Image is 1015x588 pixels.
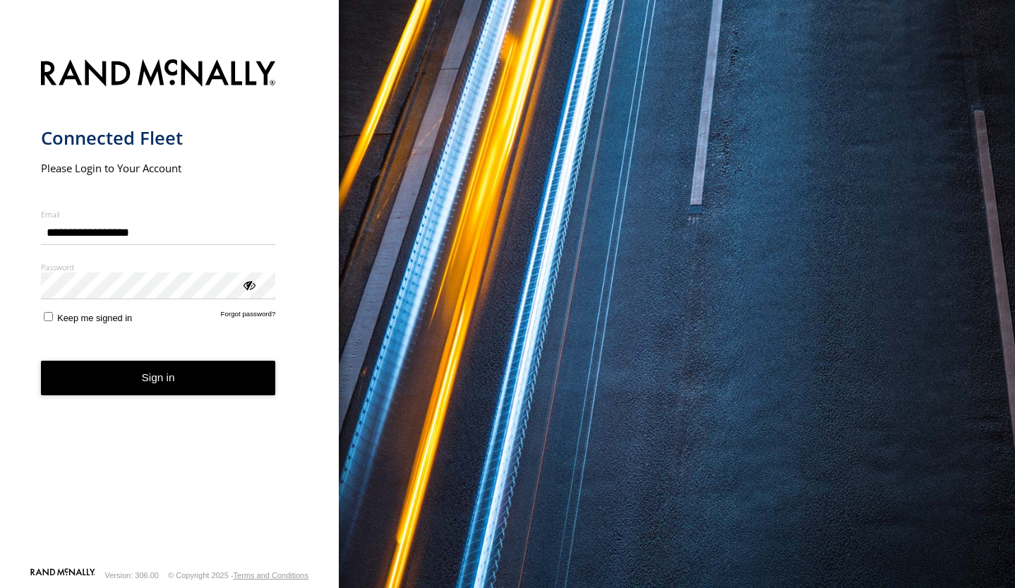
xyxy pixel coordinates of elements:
[41,56,276,92] img: Rand McNally
[44,312,53,321] input: Keep me signed in
[41,209,276,220] label: Email
[105,571,159,580] div: Version: 306.00
[41,361,276,395] button: Sign in
[41,262,276,272] label: Password
[30,568,95,582] a: Visit our Website
[57,313,132,323] span: Keep me signed in
[241,277,256,292] div: ViewPassword
[41,161,276,175] h2: Please Login to Your Account
[234,571,308,580] a: Terms and Conditions
[168,571,308,580] div: © Copyright 2025 -
[221,310,276,323] a: Forgot password?
[41,51,299,567] form: main
[41,126,276,150] h1: Connected Fleet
